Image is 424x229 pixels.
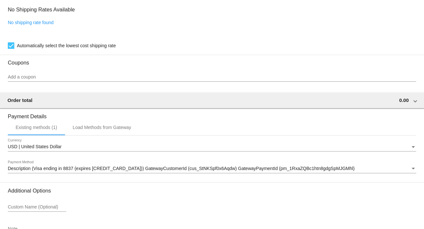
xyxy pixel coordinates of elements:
div: Existing methods (1) [16,125,57,130]
span: Order total [7,97,33,103]
h3: Coupons [8,55,416,66]
a: No shipping rate found [8,20,54,25]
span: 0.00 [399,97,409,103]
h3: No Shipping Rates Available [8,3,75,17]
mat-select: Payment Method [8,166,416,171]
span: USD | United States Dollar [8,144,61,149]
h3: Payment Details [8,108,416,120]
span: Description (Visa ending in 8837 (expires [CREDIT_CARD_DATA])) GatewayCustomerId (cus_StNKSpf0x6A... [8,166,355,171]
input: Custom Name (Optional) [8,205,66,210]
span: Automatically select the lowest cost shipping rate [17,42,116,50]
h3: Additional Options [8,188,416,194]
mat-select: Currency [8,144,416,150]
div: Load Methods from Gateway [73,125,131,130]
input: Add a coupon [8,75,416,80]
